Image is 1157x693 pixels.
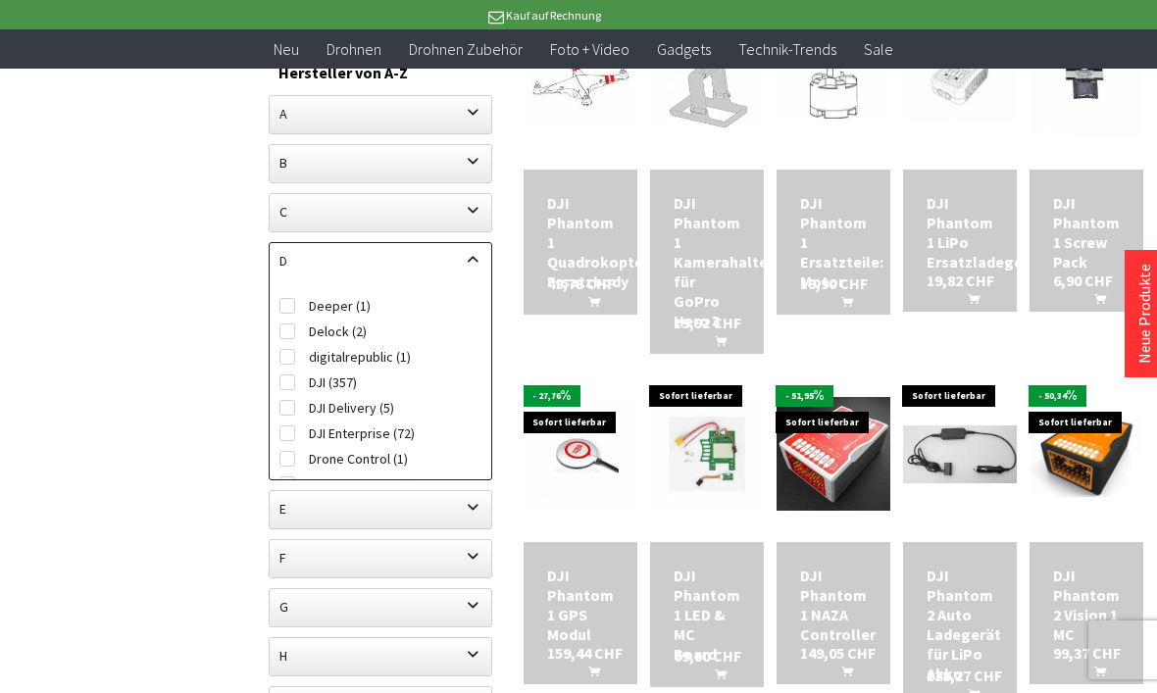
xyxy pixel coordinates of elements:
span: 128,27 CHF [927,666,1002,685]
span: Technik-Trends [738,39,836,59]
label: DJI (357) [279,370,481,395]
span: Neu [274,39,299,59]
button: In den Warenkorb [818,293,865,319]
img: DJI Phantom 1 Kamerahalterung für GoPro Hero 3 [650,34,764,127]
button: In den Warenkorb [691,666,738,691]
label: DJI Enterprise (72) [279,421,481,446]
span: Foto + Video [550,39,629,59]
label: B [270,145,491,180]
a: DJI Phantom 1 Kamerahalterung für GoPro Hero 3 19,92 CHF In den Warenkorb [674,193,740,330]
button: In den Warenkorb [1071,663,1118,688]
label: digitalrepublic (1) [279,344,481,370]
img: DJI Phantom 1 LED & MC Board [650,397,764,511]
a: Neu [260,29,313,70]
img: DJI Phantom 1 Screw Pack [1030,25,1143,138]
button: In den Warenkorb [565,293,612,319]
img: DJI Phantom 1 Ersatzteile: Motor [777,43,890,119]
div: DJI Phantom 1 LiPo Ersatzladegerät [927,193,993,272]
img: DJI Phantom 1 NAZA Controller [777,397,890,511]
a: Sale [850,29,907,70]
button: In den Warenkorb [565,663,612,688]
label: H [270,638,491,673]
label: Deeper (1) [279,293,481,319]
div: DJI Phantom 2 Auto Ladegerät für LiPo Akku [927,566,993,683]
span: 19,92 CHF [674,313,741,332]
label: G [270,589,491,624]
span: Drohnen Zubehör [409,39,523,59]
a: Drohnen Zubehör [395,29,536,70]
div: DJI Phantom 1 Ersatzteile: Motor [800,193,867,291]
label: F [270,540,491,575]
span: 19,90 CHF [800,273,868,293]
a: Foto + Video [536,29,643,70]
img: DJI Phantom 2 Auto Ladegerät für LiPo Akku [903,425,1017,482]
a: DJI Phantom 1 GPS Modul 159,44 CHF In den Warenkorb [547,566,614,644]
a: DJI Phantom 1 Ersatzteile: Motor 19,90 CHF In den Warenkorb [800,193,867,291]
img: DJI Phantom 1 LiPo Ersatzladegerät [903,39,1017,122]
a: DJI Phantom 1 Quadrokopter Ersatzbody 49,78 CHF In den Warenkorb [547,193,614,291]
a: Drohnen [313,29,395,70]
div: DJI Phantom 1 Screw Pack [1053,193,1120,272]
span: 149,05 CHF [800,643,876,663]
a: DJI Phantom 1 Screw Pack 6,90 CHF In den Warenkorb [1053,193,1120,272]
label: C [270,194,491,229]
label: Delock (2) [279,319,481,344]
label: DJI Delivery (5) [279,395,481,421]
button: In den Warenkorb [818,663,865,688]
div: DJI Phantom 1 LED & MC Board [674,566,740,664]
a: Neue Produkte [1134,264,1154,364]
span: 99,37 CHF [1053,643,1121,663]
label: Drone Harmony (1) [279,471,481,497]
span: Sale [864,39,893,59]
span: 159,44 CHF [547,643,623,663]
a: DJI Phantom 1 LiPo Ersatzladegerät 19,82 CHF In den Warenkorb [927,193,993,272]
span: 69,90 CHF [674,646,741,666]
a: Technik-Trends [725,29,850,70]
label: D [270,243,491,278]
a: DJI Phantom 1 NAZA Controller 149,05 CHF In den Warenkorb [800,566,867,644]
label: E [270,491,491,526]
div: DJI Phantom 1 GPS Modul [547,566,614,644]
img: DJI Phantom 1 GPS Modul [524,397,637,511]
img: DJI Phantom 1 Quadrokopter Ersatzbody [524,33,637,128]
span: 49,78 CHF [547,273,615,293]
a: DJI Phantom 1 LED & MC Board 69,90 CHF In den Warenkorb [674,566,740,664]
label: Drone Control (1) [279,446,481,471]
div: DJI Phantom 1 NAZA Controller [800,566,867,644]
div: DJI Phantom 1 Kamerahalterung für GoPro Hero 3 [674,193,740,330]
a: DJI Phantom 2 Vision 1 MC 99,37 CHF In den Warenkorb [1053,566,1120,644]
span: Gadgets [657,39,711,59]
div: DJI Phantom 1 Quadrokopter Ersatzbody [547,193,614,291]
span: 19,82 CHF [927,271,994,290]
a: Gadgets [643,29,725,70]
span: Drohnen [327,39,381,59]
img: DJI Phantom 2 Vision 1 MC [1030,412,1143,497]
div: Hersteller von A-Z [278,60,484,85]
button: In den Warenkorb [944,290,991,316]
button: In den Warenkorb [691,332,738,358]
label: A [270,96,491,131]
div: DJI Phantom 2 Vision 1 MC [1053,566,1120,644]
a: DJI Phantom 2 Auto Ladegerät für LiPo Akku 128,27 CHF In den Warenkorb [927,566,993,683]
span: 6,90 CHF [1053,271,1113,290]
button: In den Warenkorb [1071,290,1118,316]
